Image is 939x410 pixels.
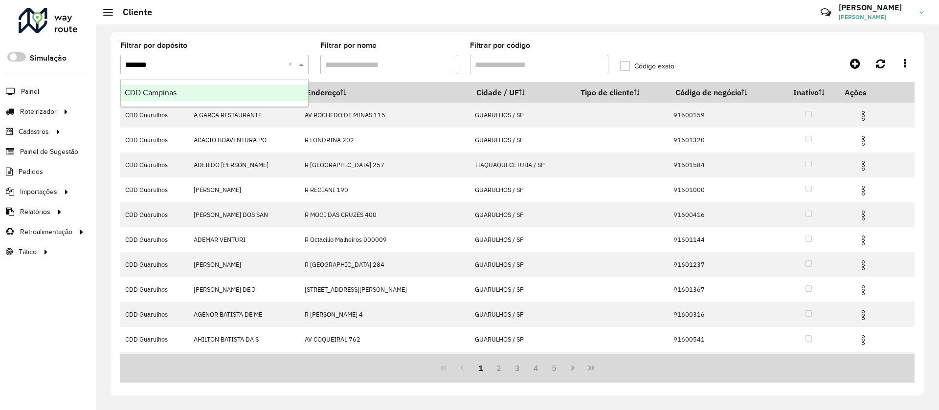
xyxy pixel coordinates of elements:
td: 91600416 [669,202,780,227]
td: [PERSON_NAME] [189,177,300,202]
span: Clear all [288,59,296,70]
td: GUARULHOS / SP [469,302,574,327]
td: GUARULHOS / SP [469,202,574,227]
span: Pedidos [19,167,43,177]
span: Painel de Sugestão [20,147,78,157]
td: [PERSON_NAME] DOS SAN [189,202,300,227]
td: CDD Guarulhos [120,352,189,377]
td: R LONDRINA 202 [300,128,470,152]
td: [PERSON_NAME] DE J [189,277,300,302]
label: Código exato [620,61,674,71]
span: Relatórios [20,207,50,217]
button: 4 [527,359,545,377]
td: R [GEOGRAPHIC_DATA] 257 [300,152,470,177]
span: [PERSON_NAME] [839,13,912,22]
th: Endereço [300,82,470,103]
td: AV ROCHEDO DE MINAS 115 [300,103,470,128]
td: CDD Guarulhos [120,128,189,152]
h2: Cliente [113,7,152,18]
button: 5 [545,359,564,377]
td: CDD Guarulhos [120,152,189,177]
th: Inativo [780,82,838,103]
td: ADEILDO [PERSON_NAME] [189,152,300,177]
td: 91601320 [669,128,780,152]
span: Cadastros [19,127,49,137]
td: CDD Guarulhos [120,327,189,352]
span: Importações [20,187,57,197]
th: Cidade / UF [469,82,574,103]
td: GUARULHOS / SP [469,227,574,252]
td: GUARULHOS / SP [469,252,574,277]
td: CDD Guarulhos [120,252,189,277]
td: CDD Guarulhos [120,202,189,227]
label: Filtrar por código [470,40,530,51]
td: GUARULHOS / SP [469,177,574,202]
td: R MOGI DAS CRUZES 400 [300,202,470,227]
td: GUARULHOS / SP [469,103,574,128]
td: [STREET_ADDRESS][PERSON_NAME] [300,277,470,302]
label: Filtrar por nome [320,40,377,51]
td: 91601367 [669,277,780,302]
h3: [PERSON_NAME] [839,3,912,12]
td: ACACIO BOAVENTURA PO [189,128,300,152]
td: CDD Guarulhos [120,227,189,252]
label: Filtrar por depósito [120,40,187,51]
td: CDD Guarulhos [120,302,189,327]
td: R [GEOGRAPHIC_DATA] 284 [300,252,470,277]
th: Código de negócio [669,82,780,103]
span: CDD Campinas [125,88,177,97]
td: R DOUTOR JOSE MAURICIO DE OLIVEI380 [300,352,470,377]
span: Roteirizador [20,107,57,117]
td: 91600316 [669,302,780,327]
td: CDD Guarulhos [120,177,189,202]
td: [PERSON_NAME] [189,252,300,277]
button: Last Page [582,359,601,377]
td: AV COQUEIRAL 762 [300,327,470,352]
td: 91600541 [669,327,780,352]
td: A GARCA RESTAURANTE [189,103,300,128]
td: 91601584 [669,152,780,177]
td: CDD Guarulhos [120,277,189,302]
td: GUARULHOS / SP [469,327,574,352]
td: GUARULHOS / SP [469,277,574,302]
ng-dropdown-panel: Options list [120,79,309,107]
td: AGENOR BATISTA DE ME [189,302,300,327]
td: AHILTON BATISTA DA S [189,327,300,352]
button: Next Page [563,359,582,377]
th: Ações [838,82,896,103]
td: GUARULHOS / SP [469,128,574,152]
span: Tático [19,247,37,257]
a: Contato Rápido [815,2,836,23]
td: 91600059 [669,352,780,377]
td: 91601000 [669,177,780,202]
td: 91601144 [669,227,780,252]
td: ADEMAR VENTURI [189,227,300,252]
td: 91600159 [669,103,780,128]
td: CDD Guarulhos [120,103,189,128]
td: GUARULHOS / SP [469,352,574,377]
span: Painel [21,86,39,97]
td: R REGIANI 190 [300,177,470,202]
td: ITAQUAQUECETUBA / SP [469,152,574,177]
button: 2 [490,359,508,377]
th: Tipo de cliente [574,82,669,103]
td: R [PERSON_NAME] 4 [300,302,470,327]
td: 91601237 [669,252,780,277]
button: 3 [508,359,527,377]
label: Simulação [30,52,67,64]
td: AKAMINE COM DE GENER [189,352,300,377]
td: R Octacilio Malheiros 000009 [300,227,470,252]
button: 1 [471,359,490,377]
span: Retroalimentação [20,227,72,237]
